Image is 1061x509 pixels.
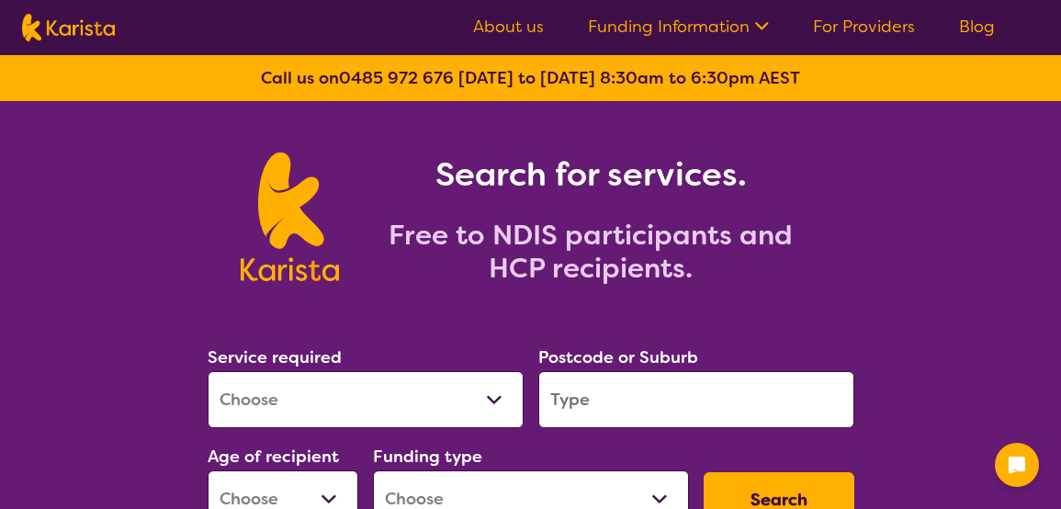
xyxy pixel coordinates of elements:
[538,371,854,428] input: Type
[959,16,995,38] a: Blog
[208,346,342,368] label: Service required
[241,153,339,281] img: Karista logo
[339,67,454,89] a: 0485 972 676
[473,16,544,38] a: About us
[361,153,820,197] h1: Search for services.
[373,446,482,468] label: Funding type
[538,346,698,368] label: Postcode or Suburb
[588,16,769,38] a: Funding Information
[22,14,115,41] img: Karista logo
[208,446,339,468] label: Age of recipient
[261,67,800,89] b: Call us on [DATE] to [DATE] 8:30am to 6:30pm AEST
[813,16,915,38] a: For Providers
[361,219,820,285] h2: Free to NDIS participants and HCP recipients.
